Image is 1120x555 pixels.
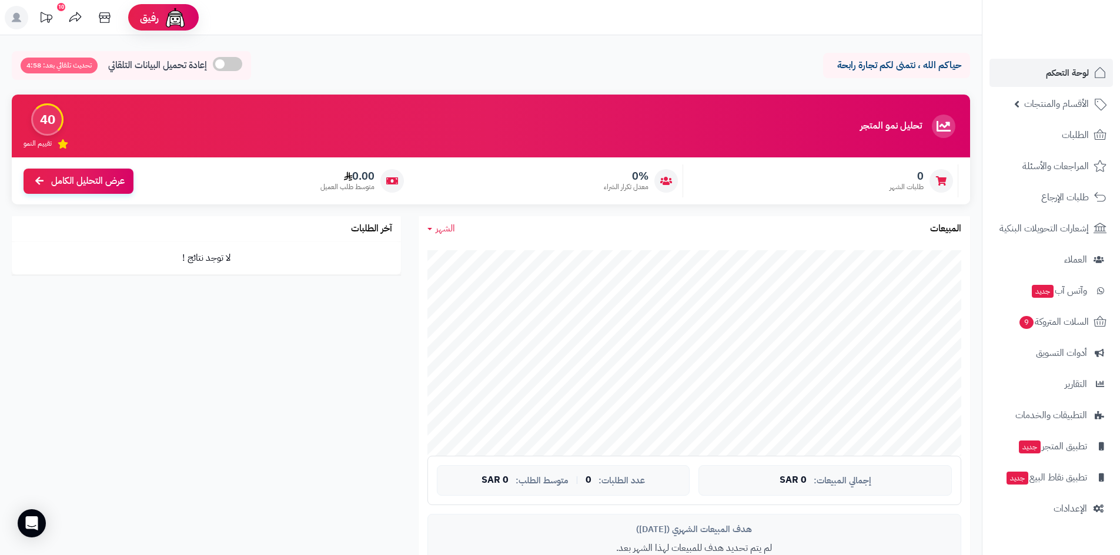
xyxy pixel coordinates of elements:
a: تطبيق نقاط البيعجديد [989,463,1113,492]
span: 9 [1019,316,1034,329]
span: 0 [890,170,924,183]
td: لا توجد نتائج ! [12,242,401,274]
span: تطبيق نقاط البيع [1005,469,1087,486]
span: | [576,476,579,485]
div: Open Intercom Messenger [18,509,46,537]
span: جديد [1019,440,1041,453]
span: 0.00 [320,170,375,183]
a: وآتس آبجديد [989,277,1113,305]
span: التقارير [1065,376,1087,392]
span: أدوات التسويق [1036,345,1087,361]
a: إشعارات التحويلات البنكية [989,214,1113,243]
a: عرض التحليل الكامل [24,169,133,194]
span: 0% [604,170,648,183]
h3: تحليل نمو المتجر [860,121,922,132]
span: 0 SAR [482,475,509,486]
span: إعادة تحميل البيانات التلقائي [108,59,207,72]
div: 10 [57,3,65,11]
a: الطلبات [989,121,1113,149]
span: المراجعات والأسئلة [1022,158,1089,174]
span: متوسط الطلب: [516,476,569,486]
span: تقييم النمو [24,139,52,149]
a: تطبيق المتجرجديد [989,432,1113,460]
span: جديد [1007,472,1028,485]
a: الإعدادات [989,495,1113,523]
span: الطلبات [1062,127,1089,143]
span: تطبيق المتجر [1018,438,1087,455]
span: عدد الطلبات: [599,476,645,486]
a: طلبات الإرجاع [989,183,1113,211]
span: عرض التحليل الكامل [51,174,125,188]
span: لوحة التحكم [1046,65,1089,81]
span: إجمالي المبيعات: [814,476,871,486]
span: إشعارات التحويلات البنكية [999,220,1089,237]
p: لم يتم تحديد هدف للمبيعات لهذا الشهر بعد. [437,541,952,555]
span: الإعدادات [1054,500,1087,517]
h3: آخر الطلبات [351,224,392,234]
span: رفيق [140,11,159,25]
span: طلبات الشهر [890,182,924,192]
span: متوسط طلب العميل [320,182,375,192]
span: التطبيقات والخدمات [1015,407,1087,423]
span: الشهر [436,221,455,236]
img: ai-face.png [163,6,187,29]
span: تحديث تلقائي بعد: 4:58 [21,58,98,73]
span: 0 [586,475,591,486]
a: السلات المتروكة9 [989,308,1113,336]
span: وآتس آب [1031,282,1087,299]
a: المراجعات والأسئلة [989,152,1113,180]
div: هدف المبيعات الشهري ([DATE]) [437,523,952,536]
span: السلات المتروكة [1018,314,1089,330]
span: 0 SAR [780,475,807,486]
a: العملاء [989,245,1113,274]
p: حياكم الله ، نتمنى لكم تجارة رابحة [832,59,961,72]
span: طلبات الإرجاع [1041,189,1089,206]
span: الأقسام والمنتجات [1024,96,1089,112]
span: العملاء [1064,251,1087,268]
span: جديد [1032,285,1054,298]
a: الشهر [427,222,455,236]
span: معدل تكرار الشراء [604,182,648,192]
a: التطبيقات والخدمات [989,401,1113,429]
h3: المبيعات [930,224,961,234]
a: تحديثات المنصة [31,6,61,32]
a: لوحة التحكم [989,59,1113,87]
a: أدوات التسويق [989,339,1113,367]
a: التقارير [989,370,1113,398]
